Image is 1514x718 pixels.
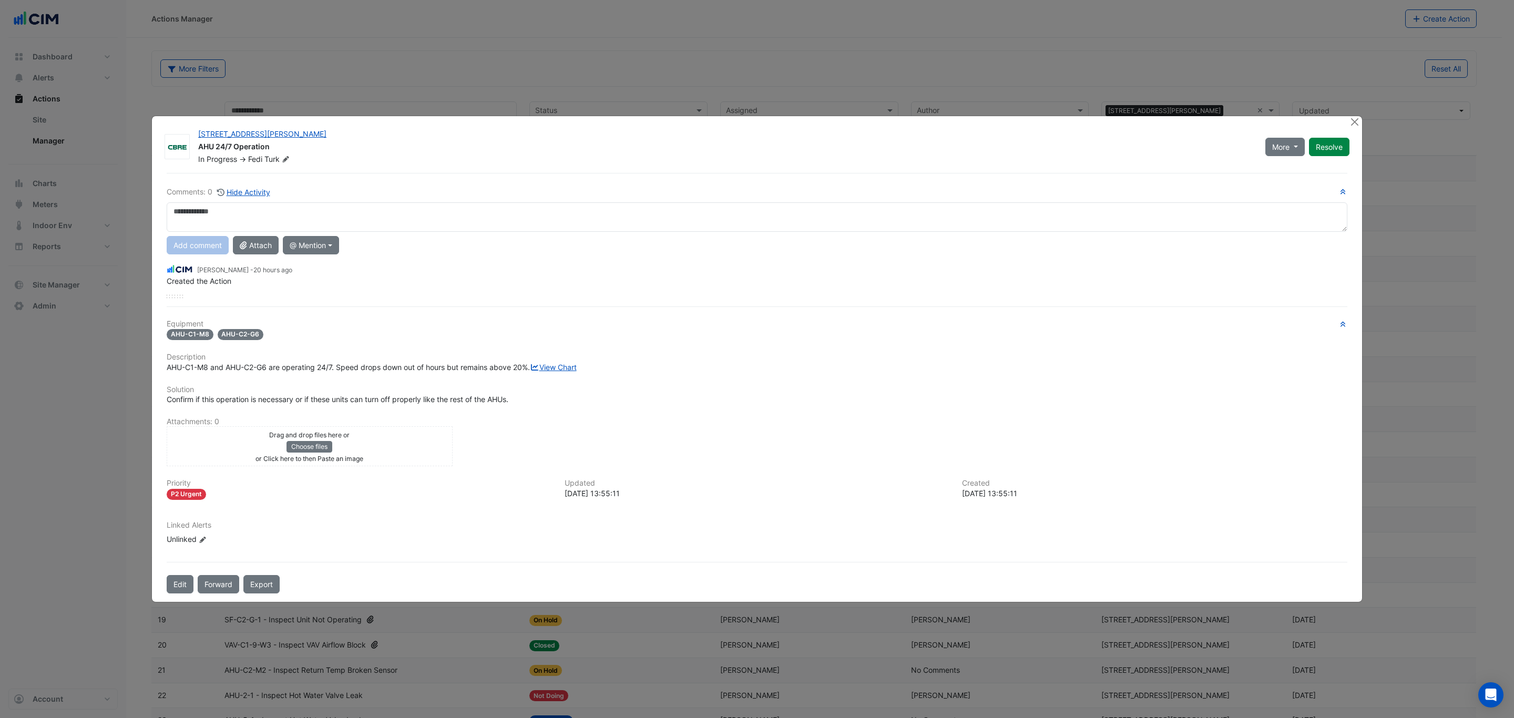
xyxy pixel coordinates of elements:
[1349,116,1360,127] button: Close
[198,129,326,138] a: [STREET_ADDRESS][PERSON_NAME]
[233,236,279,254] button: Attach
[962,488,1347,499] div: [DATE] 13:55:11
[167,186,271,198] div: Comments: 0
[167,363,577,372] span: AHU-C1-M8 and AHU-C2-G6 are operating 24/7. Speed drops down out of hours but remains above 20%.
[283,236,339,254] button: @ Mention
[1265,138,1305,156] button: More
[167,479,552,488] h6: Priority
[217,186,271,198] button: Hide Activity
[167,329,213,340] span: AHU-C1-M8
[255,455,363,463] small: or Click here to then Paste an image
[167,395,508,404] span: Confirm if this operation is necessary or if these units can turn off properly like the rest of t...
[197,265,292,275] small: [PERSON_NAME] -
[165,142,189,152] img: CBRE Charter Hall
[198,141,1253,154] div: AHU 24/7 Operation
[167,320,1347,329] h6: Equipment
[167,263,193,275] img: CIM
[287,441,332,453] button: Choose files
[167,489,206,500] div: P2 Urgent
[565,479,950,488] h6: Updated
[218,329,264,340] span: AHU-C2-G6
[167,521,1347,530] h6: Linked Alerts
[167,417,1347,426] h6: Attachments: 0
[530,363,577,372] a: View Chart
[167,575,193,593] button: Edit
[243,575,280,593] a: Export
[167,276,231,285] span: Created the Action
[269,431,350,439] small: Drag and drop files here or
[199,536,207,543] fa-icon: Edit Linked Alerts
[253,266,292,274] span: 2025-10-07 13:55:11
[1309,138,1349,156] button: Resolve
[248,155,262,163] span: Fedi
[1272,141,1290,152] span: More
[239,155,246,163] span: ->
[264,154,292,165] span: Turk
[962,479,1347,488] h6: Created
[167,353,1347,362] h6: Description
[565,488,950,499] div: [DATE] 13:55:11
[167,534,293,545] div: Unlinked
[198,155,237,163] span: In Progress
[167,385,1347,394] h6: Solution
[198,575,239,593] button: Forward
[1478,682,1503,707] div: Open Intercom Messenger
